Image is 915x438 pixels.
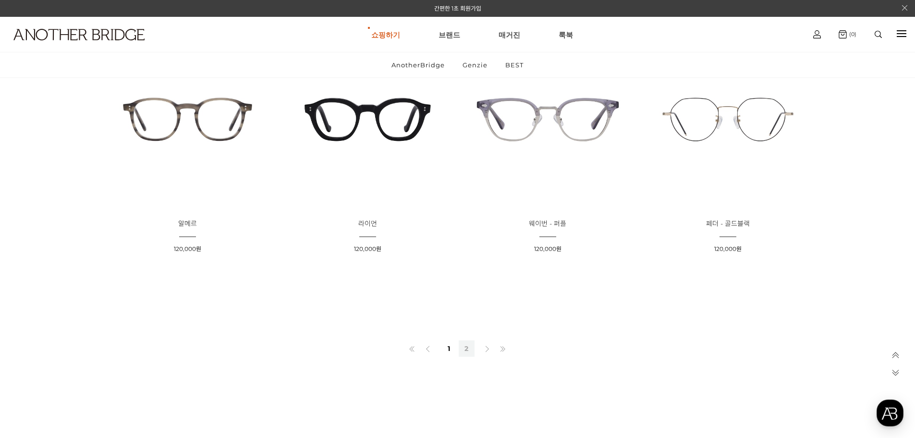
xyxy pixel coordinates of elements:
[178,219,197,228] span: 알메르
[497,52,532,77] a: BEST
[499,17,520,52] a: 매거진
[3,305,63,329] a: 홈
[559,17,573,52] a: 룩북
[124,305,184,329] a: 설정
[706,219,750,228] span: 페더 - 골드블랙
[439,17,460,52] a: 브랜드
[714,245,742,252] span: 120,000원
[30,319,36,327] span: 홈
[847,31,856,38] span: (0)
[839,30,847,38] img: cart
[454,52,496,77] a: Genzie
[529,219,566,228] span: 웨이번 - 퍼플
[813,30,821,38] img: cart
[358,219,377,228] span: 라이먼
[459,340,475,357] a: 2
[839,30,856,38] a: (0)
[461,33,634,206] img: 웨이번 - 퍼플 독특한 디자인의 보라색 안경 이미지
[383,52,453,77] a: AnotherBridge
[174,245,201,252] span: 120,000원
[354,245,381,252] span: 120,000원
[875,31,882,38] img: search
[371,17,400,52] a: 쇼핑하기
[706,220,750,227] a: 페더 - 골드블랙
[101,33,274,206] img: 알메르 - 모던한 그레이 레오파드 안경, 다양한 스타일에 어울리는 아이웨어 이미지
[88,320,99,327] span: 대화
[178,220,197,227] a: 알메르
[148,319,160,327] span: 설정
[13,29,145,40] img: logo
[529,220,566,227] a: 웨이번 - 퍼플
[441,340,457,357] a: 1
[358,220,377,227] a: 라이먼
[534,245,561,252] span: 120,000원
[5,29,142,64] a: logo
[63,305,124,329] a: 대화
[641,33,815,206] img: 페더 - 골드블랙 이미지 - 금블랙 세련된 안경
[434,5,481,12] a: 간편한 1초 회원가입
[281,33,454,206] img: ライマン 블랙 글라스 - 다양한 스타일에 어울리는 세련된 디자인의 아이웨어 이미지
